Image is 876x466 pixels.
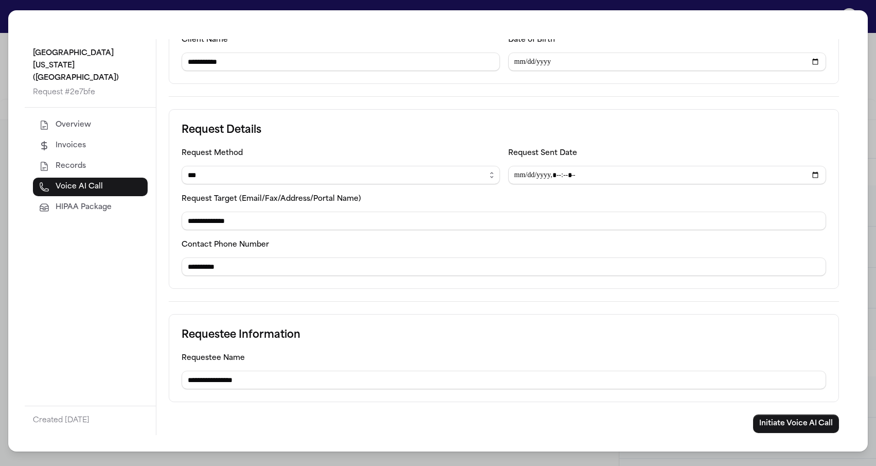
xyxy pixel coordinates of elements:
h3: Requestee Information [182,327,826,343]
button: Records [33,157,148,176]
button: Voice AI Call [33,178,148,196]
span: Overview [56,120,91,130]
label: Requestee Name [182,354,245,362]
p: Request # 2e7bfe [33,87,148,99]
label: Request Sent Date [508,149,577,157]
label: Date of Birth [508,36,555,44]
label: Client Name [182,36,228,44]
p: [GEOGRAPHIC_DATA][US_STATE] ([GEOGRAPHIC_DATA]) [33,47,148,84]
button: Invoices [33,136,148,155]
span: Invoices [56,141,86,151]
span: Voice AI Call [56,182,103,192]
label: Request Method [182,149,243,157]
button: Initiate Voice AI Call [753,415,839,433]
h3: Request Details [182,122,826,139]
button: HIPAA Package [33,198,148,217]
label: Request Target (Email/Fax/Address/Portal Name) [182,195,361,203]
label: Contact Phone Number [182,241,269,249]
button: Overview [33,116,148,134]
span: Records [56,161,86,171]
p: Created [DATE] [33,415,148,427]
span: HIPAA Package [56,202,112,213]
